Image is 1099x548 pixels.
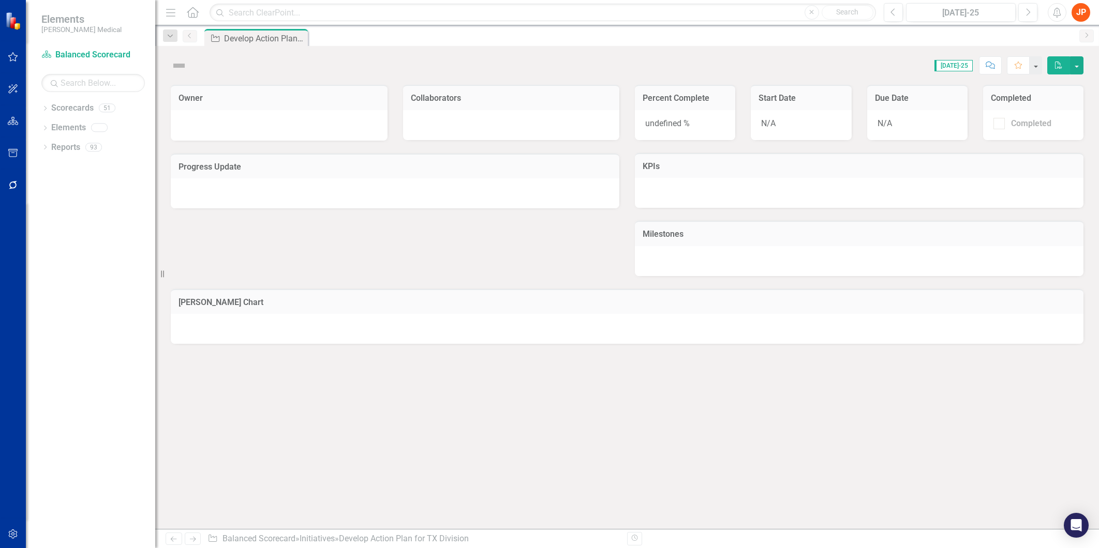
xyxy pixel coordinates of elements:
[906,3,1016,22] button: [DATE]-25
[5,12,23,30] img: ClearPoint Strategy
[635,110,735,140] div: undefined %
[867,110,968,140] div: N/A
[41,13,122,25] span: Elements
[41,25,122,34] small: [PERSON_NAME] Medical
[210,4,876,22] input: Search ClearPoint...
[934,60,973,71] span: [DATE]-25
[99,104,115,113] div: 51
[875,94,960,103] h3: Due Date
[51,122,86,134] a: Elements
[643,162,1076,171] h3: KPIs
[751,110,851,140] div: N/A
[991,94,1076,103] h3: Completed
[411,94,612,103] h3: Collaborators
[910,7,1012,19] div: [DATE]-25
[171,57,187,74] img: Not Defined
[822,5,873,20] button: Search
[41,49,145,61] a: Balanced Scorecard
[759,94,843,103] h3: Start Date
[643,230,1076,239] h3: Milestones
[836,8,858,16] span: Search
[224,32,305,45] div: Develop Action Plan for TX Division
[222,534,295,543] a: Balanced Scorecard
[179,94,380,103] h3: Owner
[300,534,335,543] a: Initiatives
[179,298,1076,307] h3: [PERSON_NAME] Chart
[179,162,612,172] h3: Progress Update
[41,74,145,92] input: Search Below...
[1072,3,1090,22] button: JP
[207,533,619,545] div: » »
[1064,513,1089,538] div: Open Intercom Messenger
[51,142,80,154] a: Reports
[643,94,727,103] h3: Percent Complete
[85,143,102,151] div: 93
[51,102,94,114] a: Scorecards
[339,534,469,543] div: Develop Action Plan for TX Division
